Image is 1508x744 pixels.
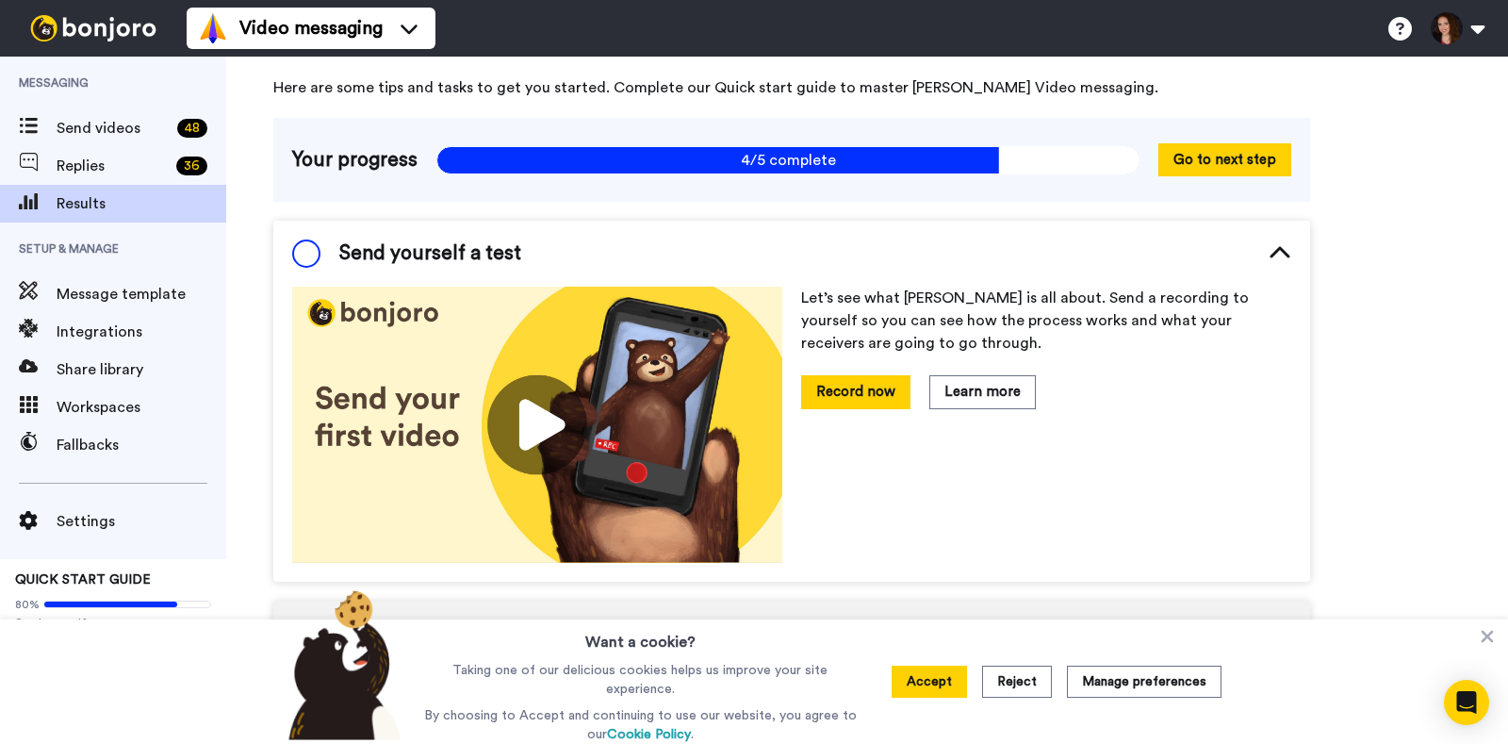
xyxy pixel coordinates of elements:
[57,192,226,215] span: Results
[929,375,1036,408] button: Learn more
[57,283,226,306] span: Message template
[339,240,521,268] span: Send yourself a test
[57,117,170,140] span: Send videos
[273,76,1310,99] span: Here are some tips and tasks to get you started. Complete our Quick start guide to master [PERSON...
[292,287,782,563] img: 178eb3909c0dc23ce44563bdb6dc2c11.jpg
[982,666,1052,698] button: Reject
[198,13,228,43] img: vm-color.svg
[801,375,910,408] button: Record now
[15,573,151,587] span: QUICK START GUIDE
[176,157,207,175] div: 36
[419,706,861,744] p: By choosing to Accept and continuing to use our website, you agree to our .
[57,358,226,381] span: Share library
[1444,680,1489,725] div: Open Intercom Messenger
[57,396,226,419] span: Workspaces
[57,321,226,343] span: Integrations
[15,616,211,631] span: Send yourself a test
[1067,666,1221,698] button: Manage preferences
[239,15,383,41] span: Video messaging
[177,119,207,138] div: 48
[1158,143,1291,176] button: Go to next step
[436,146,1139,174] span: 4/5 complete
[57,434,226,456] span: Fallbacks
[892,666,967,698] button: Accept
[15,597,40,612] span: 80%
[271,589,411,740] img: bear-with-cookie.png
[57,155,169,177] span: Replies
[292,146,418,174] span: Your progress
[57,510,226,533] span: Settings
[607,728,691,741] a: Cookie Policy
[23,15,164,41] img: bj-logo-header-white.svg
[801,287,1291,355] p: Let’s see what [PERSON_NAME] is all about. Send a recording to yourself so you can see how the pr...
[419,661,861,699] p: Taking one of our delicious cookies helps us improve your site experience.
[585,620,696,653] h3: Want a cookie?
